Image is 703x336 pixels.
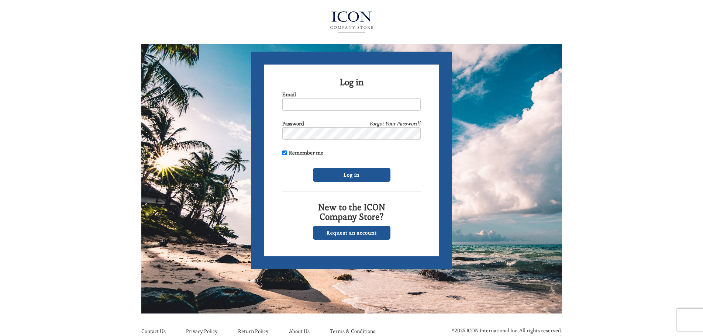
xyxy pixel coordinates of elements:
[186,328,218,335] a: Privacy Policy
[313,226,390,240] a: Request an account
[330,328,375,335] a: Terms & Conditions
[282,91,296,98] label: Email
[282,150,287,155] input: Remember me
[282,120,304,127] label: Password
[282,149,323,156] label: Remember me
[369,120,421,127] a: Forgot Your Password?
[238,328,269,335] a: Return Policy
[289,328,310,335] a: About Us
[141,328,166,335] a: Contact Us
[313,168,390,182] input: Log in
[282,202,421,222] h2: New to the ICON Company Store?
[282,77,421,87] h2: Log in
